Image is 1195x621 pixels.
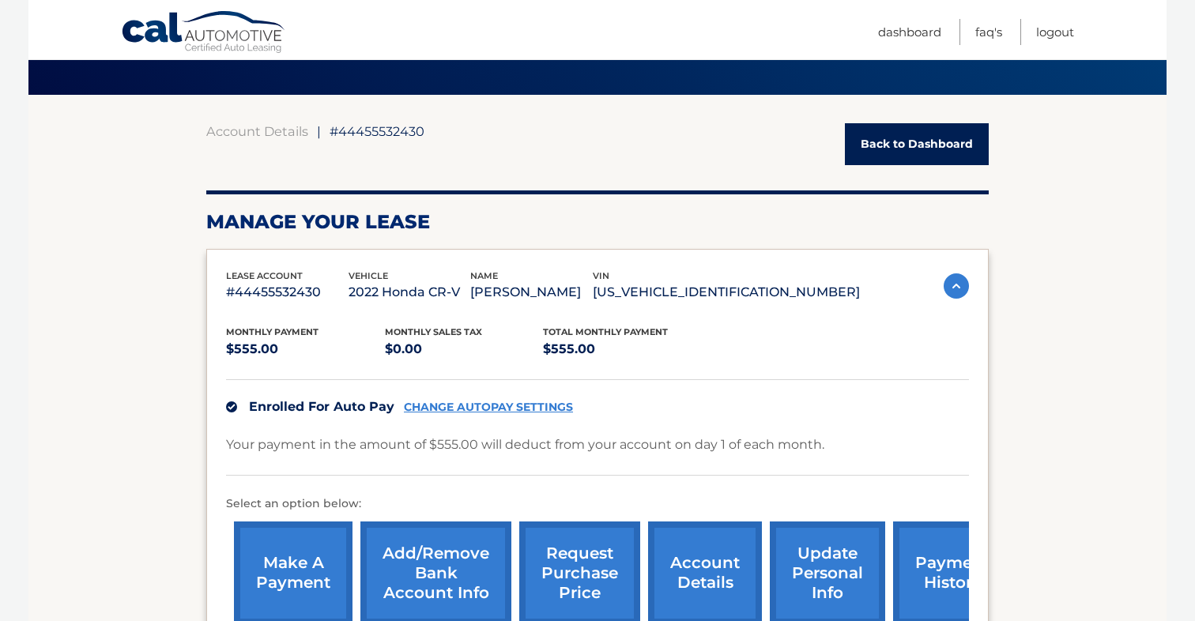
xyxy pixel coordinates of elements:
p: Select an option below: [226,495,969,514]
p: #44455532430 [226,281,349,303]
span: name [470,270,498,281]
a: CHANGE AUTOPAY SETTINGS [404,401,573,414]
a: FAQ's [975,19,1002,45]
p: Your payment in the amount of $555.00 will deduct from your account on day 1 of each month. [226,434,824,456]
span: | [317,123,321,139]
p: [PERSON_NAME] [470,281,593,303]
a: Account Details [206,123,308,139]
p: $555.00 [543,338,702,360]
a: Cal Automotive [121,10,287,56]
span: vehicle [349,270,388,281]
p: $0.00 [385,338,544,360]
p: 2022 Honda CR-V [349,281,471,303]
span: Monthly Payment [226,326,319,337]
span: Monthly sales Tax [385,326,482,337]
span: Enrolled For Auto Pay [249,399,394,414]
img: accordion-active.svg [944,273,969,299]
span: Total Monthly Payment [543,326,668,337]
h2: Manage Your Lease [206,210,989,234]
span: #44455532430 [330,123,424,139]
p: $555.00 [226,338,385,360]
a: Dashboard [878,19,941,45]
span: lease account [226,270,303,281]
a: Back to Dashboard [845,123,989,165]
a: Logout [1036,19,1074,45]
img: check.svg [226,401,237,412]
span: vin [593,270,609,281]
p: [US_VEHICLE_IDENTIFICATION_NUMBER] [593,281,860,303]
